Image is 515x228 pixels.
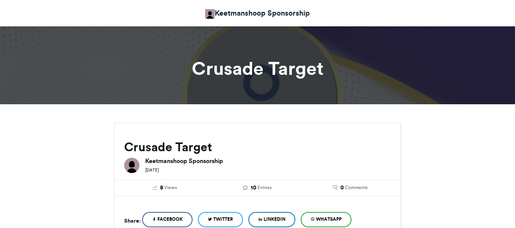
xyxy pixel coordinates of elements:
span: Twitter [213,216,233,223]
a: Keetmanshoop Sponsorship [205,8,310,19]
span: Comments [345,184,368,191]
h6: Keetmanshoop Sponsorship [145,158,391,164]
h2: Crusade Target [124,140,391,154]
a: 0 Comments [309,184,391,192]
span: Views [164,184,177,191]
a: 8 Views [124,184,206,192]
a: WhatsApp [301,212,351,227]
span: LinkedIn [264,216,285,223]
a: LinkedIn [248,212,295,227]
a: Twitter [198,212,243,227]
span: Facebook [157,216,183,223]
img: Keetmanshoop Sponsorship [205,9,215,19]
span: 8 [160,184,163,192]
h5: Share: [124,216,141,226]
span: WhatsApp [316,216,342,223]
span: Entries [257,184,272,191]
span: 10 [251,184,256,192]
h1: Crusade Target [45,59,470,78]
a: Facebook [142,212,193,227]
a: 10 Entries [217,184,298,192]
img: Keetmanshoop Sponsorship [124,158,139,173]
span: 0 [340,184,344,192]
small: [DATE] [145,167,159,173]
